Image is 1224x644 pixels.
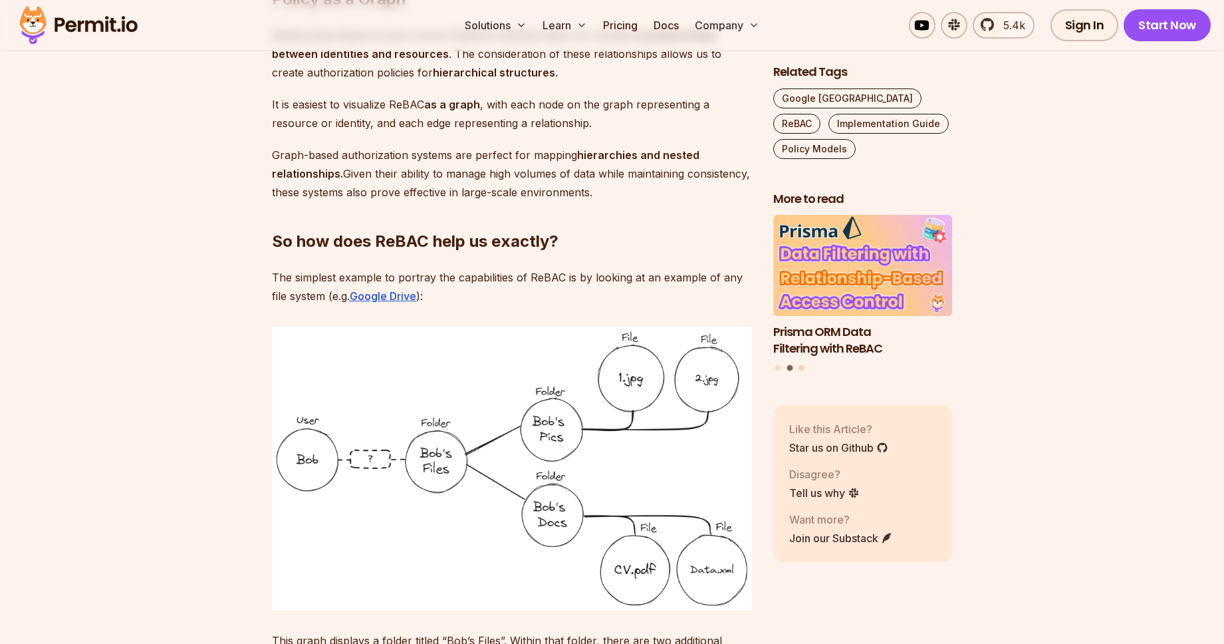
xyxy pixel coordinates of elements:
[13,3,144,48] img: Permit logo
[272,268,752,305] p: The simplest example to portray the capabilities of ReBAC is by looking at an example of any file...
[272,29,717,61] strong: relationships between identities and resources
[773,88,921,108] a: Google [GEOGRAPHIC_DATA]
[773,216,953,357] li: 2 of 3
[789,530,893,546] a: Join our Substack
[272,327,752,610] img: ReBAC 1.png
[272,148,699,180] strong: hierarchies and nested relationships.
[459,12,532,39] button: Solutions
[789,421,888,437] p: Like this Article?
[773,216,953,373] div: Posts
[773,216,953,357] a: Prisma ORM Data Filtering with ReBACPrisma ORM Data Filtering with ReBAC
[789,466,860,482] p: Disagree?
[648,12,684,39] a: Docs
[537,12,592,39] button: Learn
[775,366,781,371] button: Go to slide 1
[1050,9,1119,41] a: Sign In
[433,66,555,79] strong: hierarchical structures
[272,26,752,82] p: Relationship-Based Access Control (ReBAC) extends RBAC by considering . The consideration of thes...
[995,17,1025,33] span: 5.4k
[1124,9,1211,41] a: Start Now
[272,146,752,202] p: Graph-based authorization systems are perfect for mapping Given their ability to manage high volu...
[689,12,765,39] button: Company
[272,178,752,252] h2: So how does ReBAC help us exactly?
[798,366,804,371] button: Go to slide 3
[424,98,480,111] strong: as a graph
[773,64,953,80] h2: Related Tags
[773,324,953,357] h3: Prisma ORM Data Filtering with ReBAC
[773,191,953,208] h2: More to read
[773,139,856,159] a: Policy Models
[598,12,643,39] a: Pricing
[789,440,888,456] a: Star us on Github
[773,216,953,317] img: Prisma ORM Data Filtering with ReBAC
[350,289,416,303] a: Google Drive
[787,365,793,371] button: Go to slide 2
[828,114,949,134] a: Implementation Guide
[789,485,860,501] a: Tell us why
[973,12,1035,39] a: 5.4k
[789,512,893,528] p: Want more?
[272,95,752,132] p: It is easiest to visualize ReBAC , with each node on the graph representing a resource or identit...
[773,114,820,134] a: ReBAC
